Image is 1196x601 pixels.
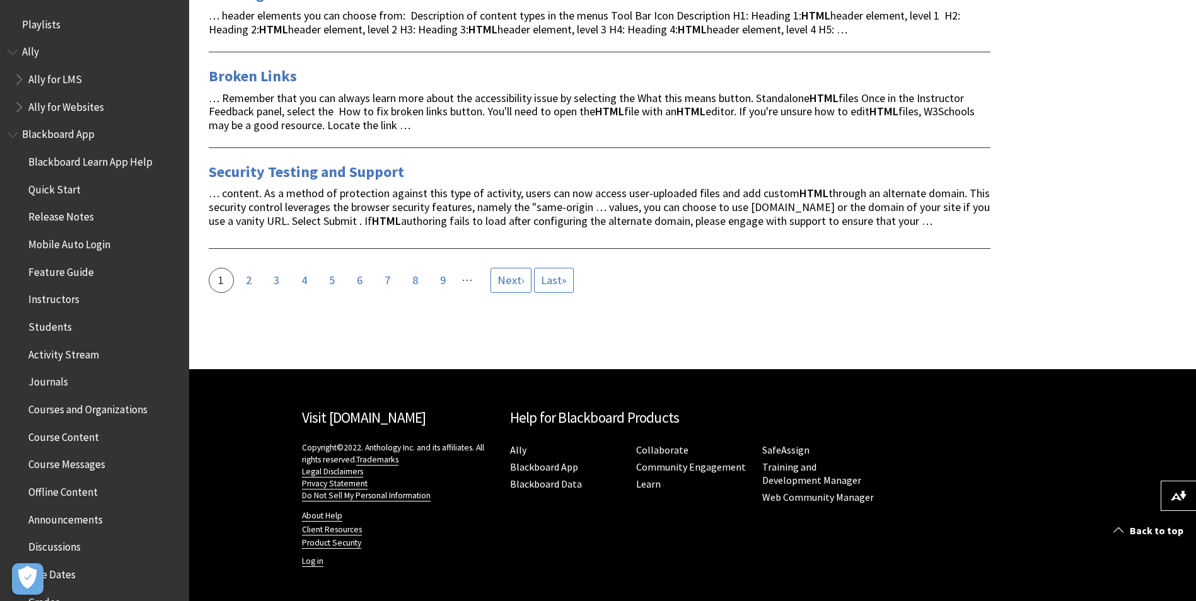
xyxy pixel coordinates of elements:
li: … [462,268,472,286]
strong: HTML [259,22,288,37]
h2: Help for Blackboard Products [510,407,876,429]
span: … Remember that you can always learn more about the accessibility issue by selecting the What thi... [209,91,975,133]
p: Copyright©2022. Anthology Inc. and its affiliates. All rights reserved. [302,442,497,501]
a: Do Not Sell My Personal Information [302,490,431,501]
a: 3 [264,268,289,293]
a: Product Security [302,537,361,549]
strong: HTML [678,22,707,37]
span: Blackboard App [22,124,95,141]
a: Client Resources [302,524,362,535]
span: Courses and Organizations [28,399,148,416]
a: Ally [510,444,526,457]
span: Offline Content [28,481,98,498]
span: Mobile Auto Login [28,234,110,251]
nav: Book outline for Playlists [8,14,182,35]
span: » [541,273,567,287]
span: Instructors [28,289,79,306]
a: 4 [292,268,317,293]
a: Training and Development Manager [762,461,861,487]
span: … content. As a method of protection against this type of activity, users can now access user-upl... [209,186,990,228]
strong: HTML [810,91,839,105]
a: Web Community Manager [762,491,874,504]
strong: HTML [801,8,830,23]
a: Privacy Statement [302,478,368,489]
button: Open Preferences [12,563,44,595]
span: Last [541,273,562,287]
span: Ally for Websites [28,96,104,113]
span: Ally for LMS [28,69,82,86]
span: … header elements you can choose from: Description of content types in the menus Tool Bar Icon De... [209,8,960,37]
span: Feature Guide [28,261,94,278]
a: Visit [DOMAIN_NAME] [302,408,426,426]
a: 7 [375,268,400,293]
span: Blackboard Learn App Help [28,151,153,168]
a: Legal Disclaimers [302,466,363,478]
a: Collaborate [636,444,688,457]
a: 5 [320,268,345,293]
a: Security Testing and Support [209,162,404,182]
span: Next [497,273,521,287]
span: Due Dates [28,564,76,581]
span: Students [28,316,72,333]
strong: HTML [372,214,401,228]
span: Ally [22,42,39,59]
a: Log in [302,556,323,567]
nav: Book outline for Anthology Ally Help [8,42,182,118]
strong: HTML [869,104,898,118]
a: 9 [431,268,456,293]
strong: HTML [676,104,705,118]
span: Discussions [28,536,81,553]
a: Learn [636,478,661,491]
a: Trademarks [356,454,398,466]
span: Journals [28,372,68,389]
a: 8 [403,268,428,293]
a: Broken Links [209,66,297,86]
a: 1 [209,268,234,293]
span: Release Notes [28,207,94,224]
strong: HTML [595,104,624,118]
span: Activity Stream [28,344,99,361]
a: Blackboard Data [510,478,582,491]
span: Quick Start [28,179,81,196]
a: Community Engagement [636,461,746,474]
a: Back to top [1104,519,1196,542]
strong: HTML [468,22,497,37]
span: Course Messages [28,454,105,471]
span: Announcements [28,509,103,526]
a: Blackboard App [510,461,578,474]
strong: HTML [799,186,828,200]
span: Course Content [28,426,99,444]
a: About Help [302,510,342,522]
span: › [497,273,525,287]
a: SafeAssign [762,444,810,457]
a: 2 [236,268,262,293]
span: Playlists [22,14,61,31]
a: 6 [347,268,373,293]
